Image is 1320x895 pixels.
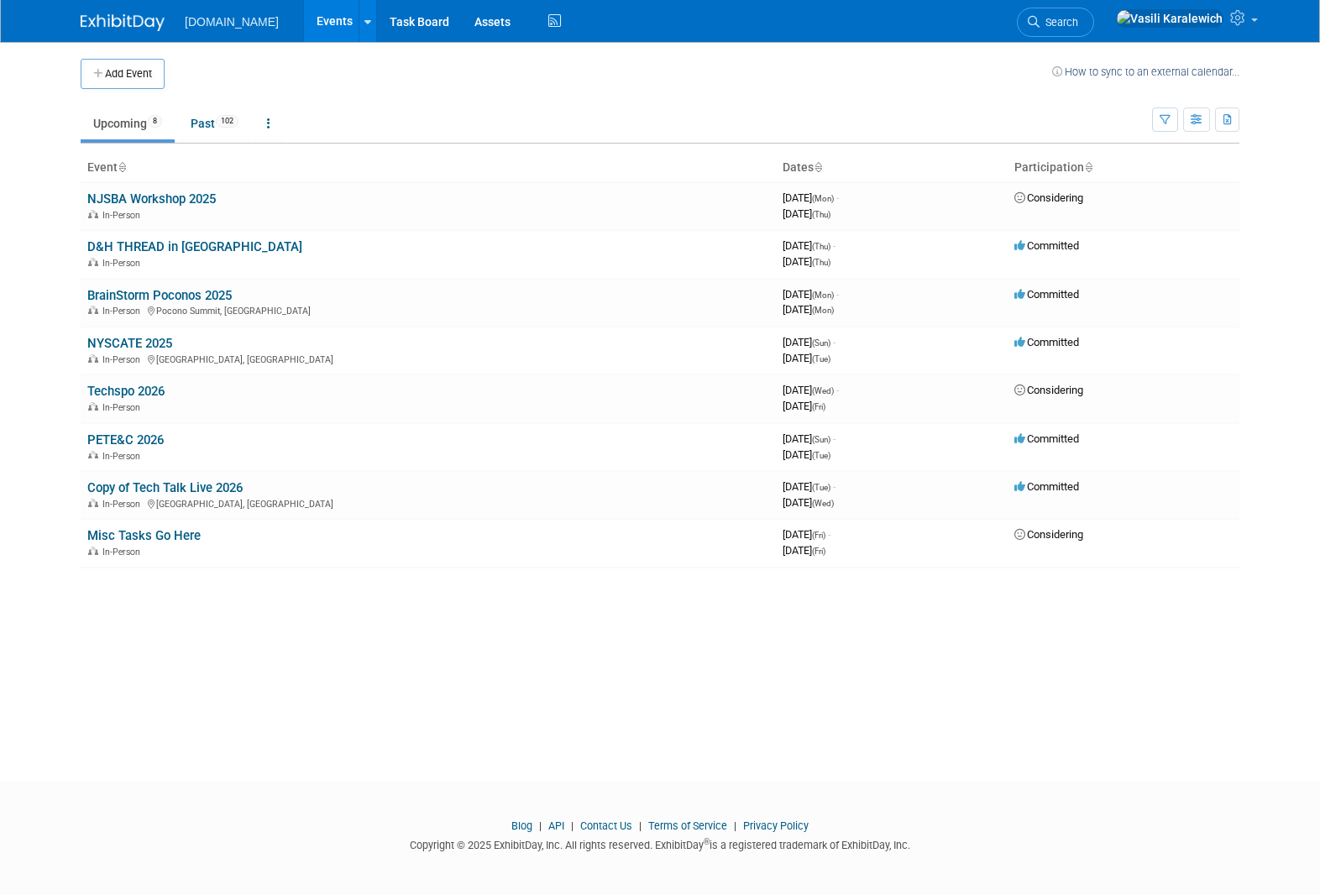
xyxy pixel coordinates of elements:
[812,402,825,411] span: (Fri)
[776,154,1008,182] th: Dates
[81,59,165,89] button: Add Event
[1014,191,1083,204] span: Considering
[1116,9,1223,28] img: Vasili Karalewich
[88,306,98,314] img: In-Person Event
[783,303,834,316] span: [DATE]
[102,547,145,557] span: In-Person
[833,432,835,445] span: -
[812,435,830,444] span: (Sun)
[178,107,251,139] a: Past102
[567,819,578,832] span: |
[812,194,834,203] span: (Mon)
[87,288,232,303] a: BrainStorm Poconos 2025
[833,336,835,348] span: -
[704,837,710,846] sup: ®
[783,288,839,301] span: [DATE]
[102,258,145,269] span: In-Person
[783,384,839,396] span: [DATE]
[812,547,825,556] span: (Fri)
[812,258,830,267] span: (Thu)
[81,14,165,31] img: ExhibitDay
[118,160,126,174] a: Sort by Event Name
[783,191,839,204] span: [DATE]
[216,115,238,128] span: 102
[1014,288,1079,301] span: Committed
[87,432,164,447] a: PETE&C 2026
[783,255,830,268] span: [DATE]
[783,432,835,445] span: [DATE]
[812,499,834,508] span: (Wed)
[148,115,162,128] span: 8
[833,239,835,252] span: -
[812,451,830,460] span: (Tue)
[1014,336,1079,348] span: Committed
[635,819,646,832] span: |
[1040,16,1078,29] span: Search
[102,451,145,462] span: In-Person
[88,354,98,363] img: In-Person Event
[88,499,98,507] img: In-Person Event
[81,107,175,139] a: Upcoming8
[88,451,98,459] img: In-Person Event
[88,402,98,411] img: In-Person Event
[511,819,532,832] a: Blog
[87,480,243,495] a: Copy of Tech Talk Live 2026
[783,448,830,461] span: [DATE]
[87,384,165,399] a: Techspo 2026
[783,480,835,493] span: [DATE]
[102,499,145,510] span: In-Person
[102,306,145,317] span: In-Person
[548,819,564,832] a: API
[814,160,822,174] a: Sort by Start Date
[812,386,834,395] span: (Wed)
[783,496,834,509] span: [DATE]
[812,242,830,251] span: (Thu)
[836,384,839,396] span: -
[1014,239,1079,252] span: Committed
[1014,528,1083,541] span: Considering
[783,336,835,348] span: [DATE]
[812,306,834,315] span: (Mon)
[1052,65,1239,78] a: How to sync to an external calendar...
[535,819,546,832] span: |
[833,480,835,493] span: -
[783,400,825,412] span: [DATE]
[812,338,830,348] span: (Sun)
[836,288,839,301] span: -
[102,402,145,413] span: In-Person
[102,354,145,365] span: In-Person
[783,528,830,541] span: [DATE]
[81,154,776,182] th: Event
[812,483,830,492] span: (Tue)
[87,528,201,543] a: Misc Tasks Go Here
[87,496,769,510] div: [GEOGRAPHIC_DATA], [GEOGRAPHIC_DATA]
[783,352,830,364] span: [DATE]
[1017,8,1094,37] a: Search
[783,239,835,252] span: [DATE]
[1084,160,1092,174] a: Sort by Participation Type
[87,239,302,254] a: D&H THREAD in [GEOGRAPHIC_DATA]
[87,303,769,317] div: Pocono Summit, [GEOGRAPHIC_DATA]
[185,15,279,29] span: [DOMAIN_NAME]
[88,258,98,266] img: In-Person Event
[812,290,834,300] span: (Mon)
[87,336,172,351] a: NYSCATE 2025
[87,352,769,365] div: [GEOGRAPHIC_DATA], [GEOGRAPHIC_DATA]
[743,819,809,832] a: Privacy Policy
[87,191,216,207] a: NJSBA Workshop 2025
[836,191,839,204] span: -
[828,528,830,541] span: -
[102,210,145,221] span: In-Person
[783,207,830,220] span: [DATE]
[648,819,727,832] a: Terms of Service
[783,544,825,557] span: [DATE]
[1008,154,1239,182] th: Participation
[730,819,741,832] span: |
[1014,432,1079,445] span: Committed
[88,547,98,555] img: In-Person Event
[812,354,830,364] span: (Tue)
[812,531,825,540] span: (Fri)
[812,210,830,219] span: (Thu)
[580,819,632,832] a: Contact Us
[1014,384,1083,396] span: Considering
